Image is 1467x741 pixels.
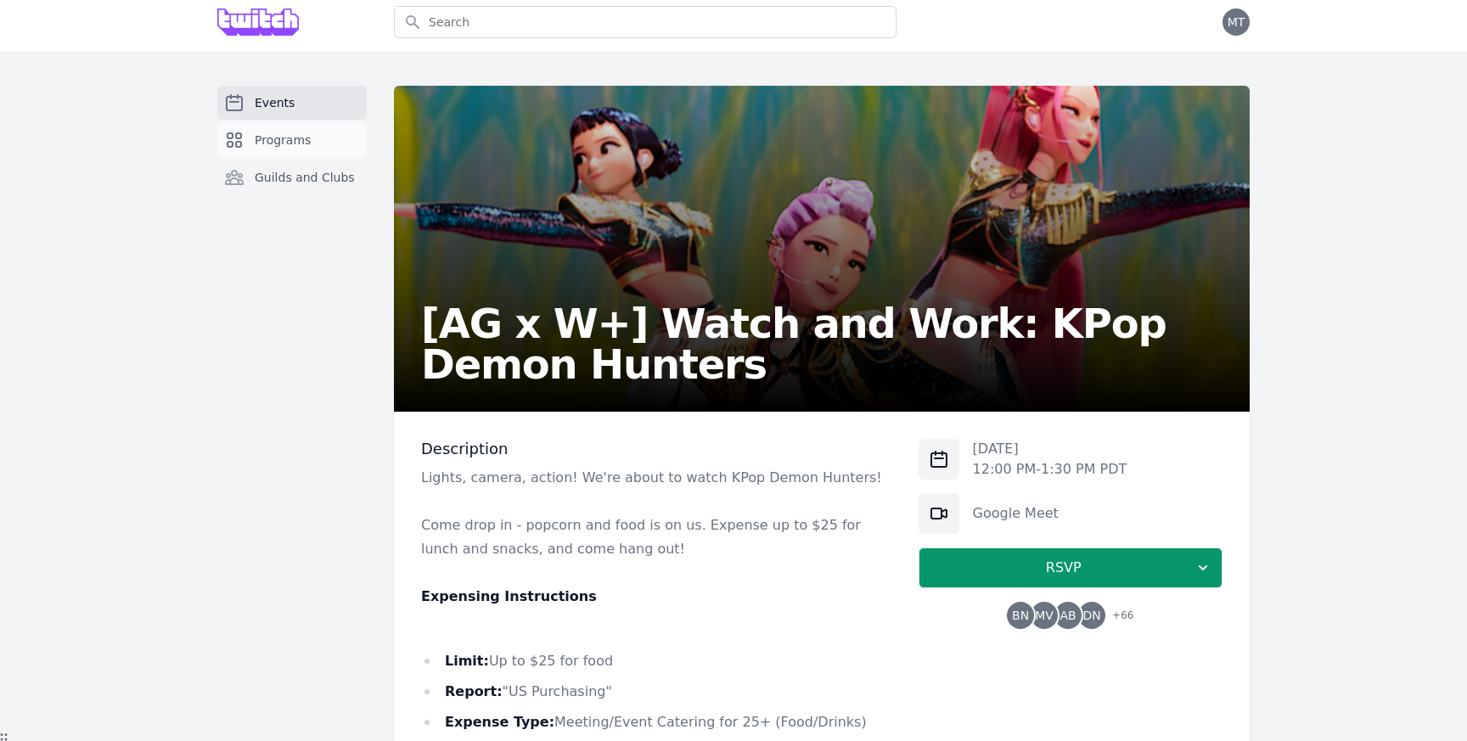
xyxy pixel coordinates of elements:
input: Search [394,6,896,38]
strong: Expensing Instructions [421,588,597,604]
span: RSVP [933,558,1194,578]
strong: Limit: [445,653,489,669]
span: DN [1082,609,1100,621]
button: MT [1222,8,1250,36]
nav: Sidebar [217,86,367,222]
span: BN [1012,609,1029,621]
span: MV [1035,609,1054,621]
a: Guilds and Clubs [217,160,367,194]
span: MT [1228,16,1245,28]
h3: Description [421,439,891,459]
p: 12:00 PM - 1:30 PM PDT [973,459,1127,480]
a: Google Meet [973,505,1059,521]
p: Lights, camera, action! We're about to watch KPop Demon Hunters! [421,466,891,490]
span: Events [255,94,295,111]
strong: Report: [445,683,503,699]
p: Come drop in - popcorn and food is on us. Expense up to $25 for lunch and snacks, and come hang out! [421,514,891,561]
span: Programs [255,132,311,149]
h2: [AG x W+] Watch and Work: KPop Demon Hunters [421,303,1222,385]
img: Grove [217,8,299,36]
li: "US Purchasing" [421,680,891,704]
span: Guilds and Clubs [255,169,355,186]
span: + 66 [1102,605,1133,629]
strong: Expense Type: [445,714,554,730]
button: RSVP [919,547,1222,588]
p: [DATE] [973,439,1127,459]
a: Programs [217,123,367,157]
li: Meeting/Event Catering for 25+ (Food/Drinks) [421,710,891,734]
li: Up to $25 for food [421,649,891,673]
span: AB [1060,609,1076,621]
a: Events [217,86,367,120]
